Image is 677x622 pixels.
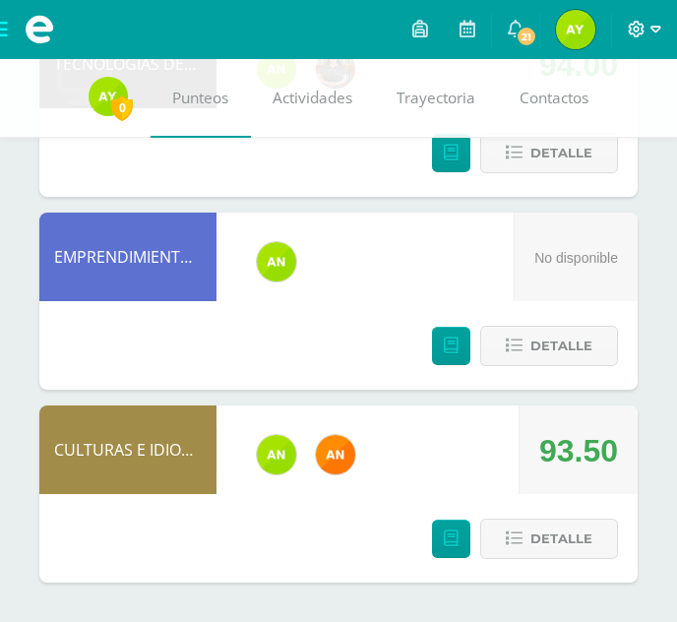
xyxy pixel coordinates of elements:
img: 67d3eaa01fb60ddced8bc19d89a57e7c.png [556,10,595,49]
span: Detalle [530,328,592,364]
img: 122d7b7bf6a5205df466ed2966025dea.png [257,435,296,474]
a: Punteos [151,59,251,138]
span: 21 [516,26,537,47]
img: fc6731ddebfef4a76f049f6e852e62c4.png [316,435,355,474]
span: Trayectoria [397,88,475,108]
span: Punteos [172,88,228,108]
a: Contactos [498,59,611,138]
span: Actividades [273,88,352,108]
img: 122d7b7bf6a5205df466ed2966025dea.png [257,242,296,281]
span: Detalle [530,521,592,557]
div: 93.50 [539,406,618,495]
div: CULTURAS E IDIOMAS MAYAS, GARÍFUNA O XINCA [39,405,216,494]
span: Detalle [530,135,592,171]
span: 0 [111,95,133,120]
div: EMPRENDIMIENTO PARA LA PRODUCTIVIDAD [39,213,216,301]
button: Detalle [480,326,618,366]
a: Actividades [251,59,375,138]
img: 67d3eaa01fb60ddced8bc19d89a57e7c.png [89,77,128,116]
a: Trayectoria [375,59,498,138]
button: Detalle [480,519,618,559]
span: Contactos [520,88,588,108]
span: No disponible [534,250,618,266]
button: Detalle [480,133,618,173]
